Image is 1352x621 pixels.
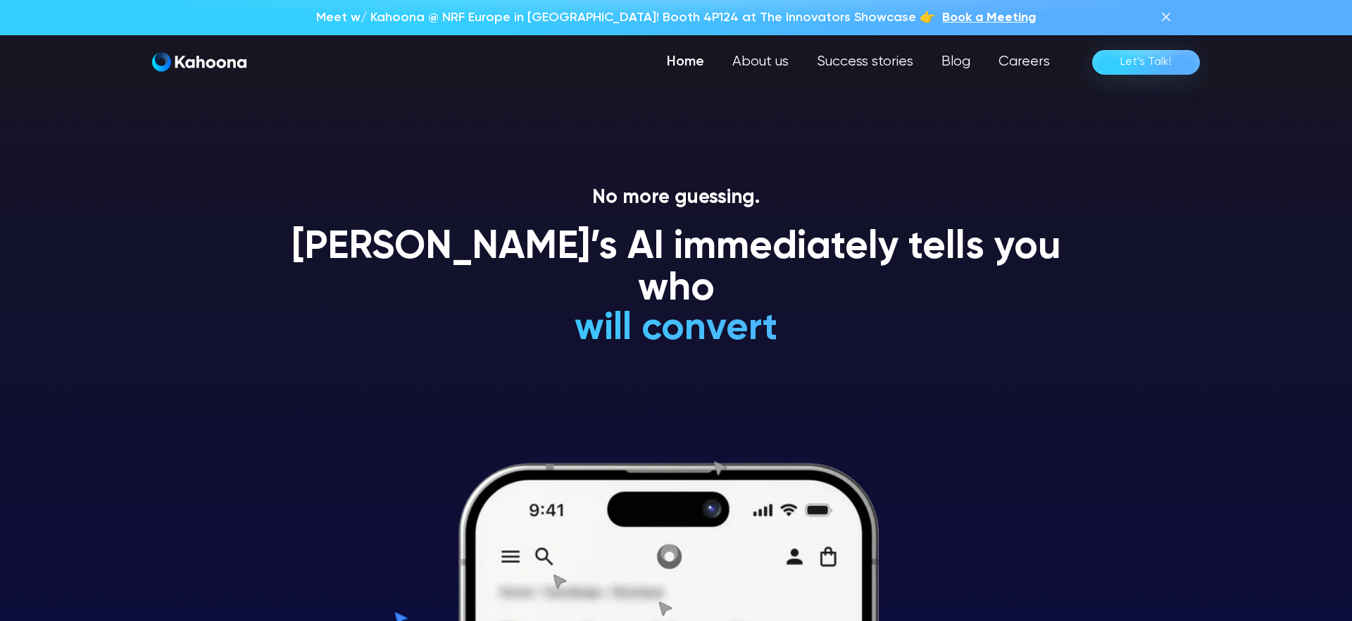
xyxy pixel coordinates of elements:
h1: [PERSON_NAME]’s AI immediately tells you who [275,227,1077,311]
a: Success stories [803,48,927,76]
a: Kahoona logo blackKahoona logo white [152,52,246,73]
p: Meet w/ Kahoona @ NRF Europe in [GEOGRAPHIC_DATA]! Booth 4P124 at The Innovators Showcase 👉 [316,8,935,27]
a: Careers [984,48,1064,76]
a: About us [718,48,803,76]
span: Book a Meeting [942,11,1036,24]
img: Kahoona logo white [152,52,246,72]
p: No more guessing. [275,186,1077,210]
a: Let’s Talk! [1092,50,1200,75]
div: Let’s Talk! [1120,51,1172,73]
a: Home [653,48,718,76]
a: Blog [927,48,984,76]
a: Book a Meeting [942,8,1036,27]
h1: will convert [469,308,884,350]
